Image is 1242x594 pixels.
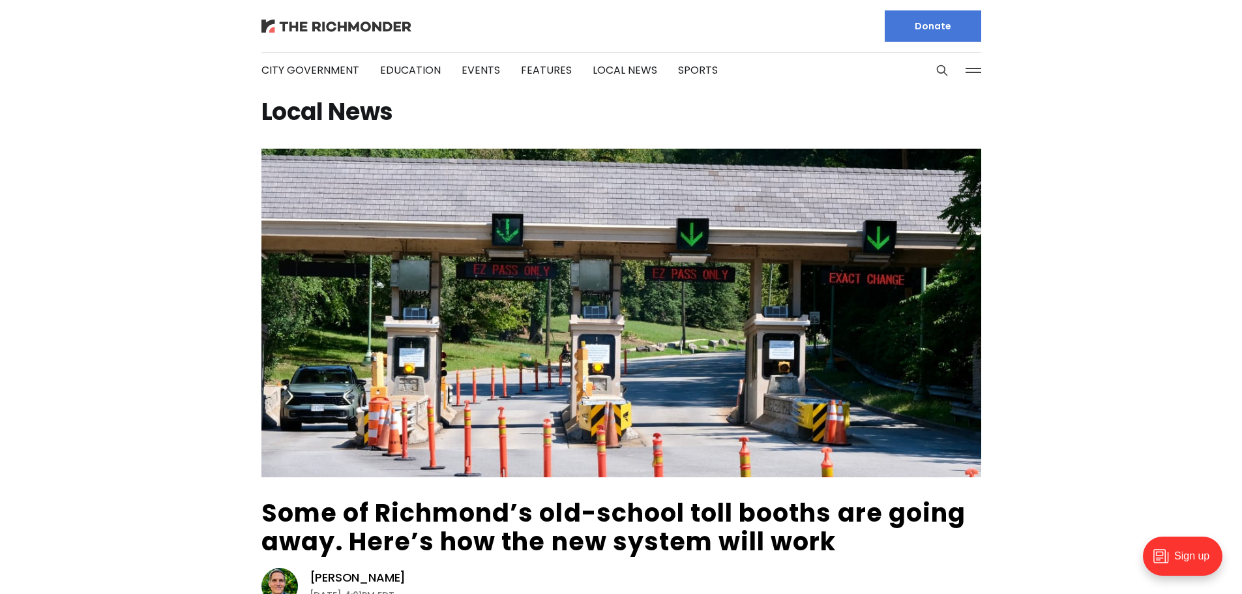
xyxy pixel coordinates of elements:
[521,63,572,78] a: Features
[593,63,657,78] a: Local News
[678,63,718,78] a: Sports
[261,20,411,33] img: The Richmonder
[310,570,406,586] a: [PERSON_NAME]
[885,10,981,42] a: Donate
[261,149,981,477] img: Some of Richmond’s old-school toll booths are going away. Here’s how the new system will work
[462,63,500,78] a: Events
[261,102,981,123] h1: Local News
[1132,530,1242,594] iframe: portal-trigger
[380,63,441,78] a: Education
[261,63,359,78] a: City Government
[932,61,952,80] button: Search this site
[261,496,966,559] a: Some of Richmond’s old-school toll booths are going away. Here’s how the new system will work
